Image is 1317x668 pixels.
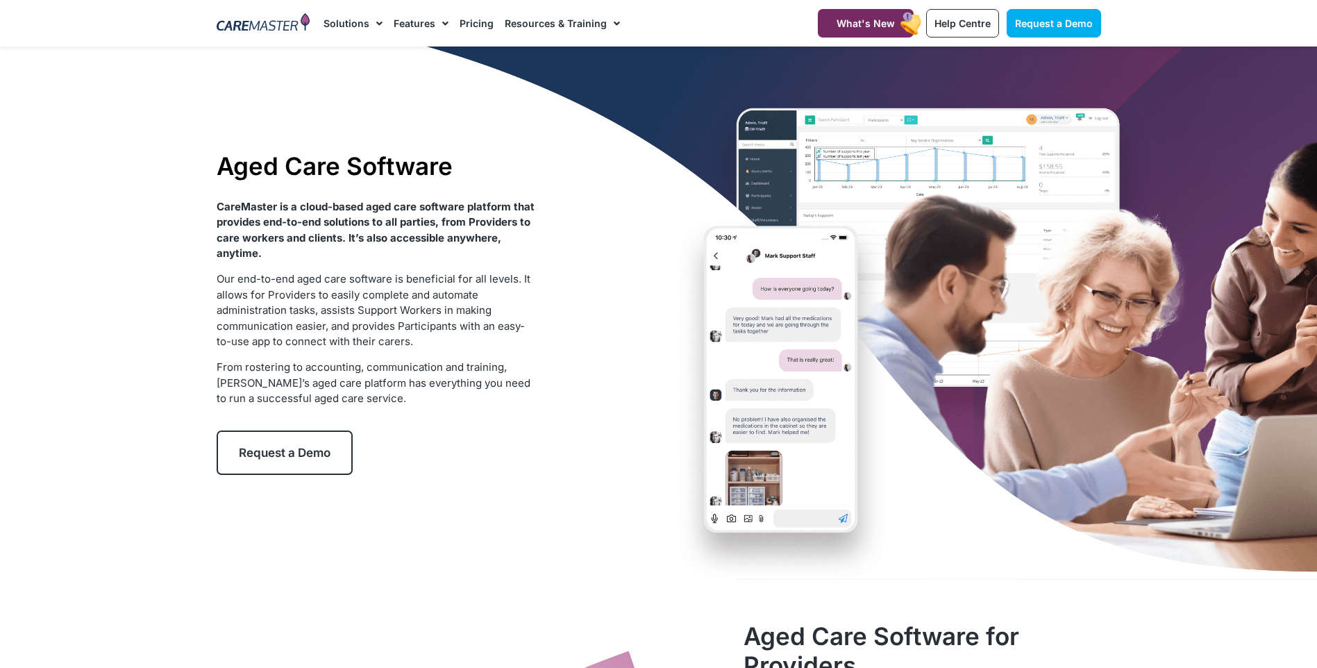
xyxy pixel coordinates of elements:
strong: CareMaster is a cloud-based aged care software platform that provides end-to-end solutions to all... [217,200,535,260]
span: Help Centre [934,17,991,29]
h1: Aged Care Software [217,151,535,181]
a: Request a Demo [217,431,353,475]
span: Request a Demo [1015,17,1093,29]
a: Help Centre [926,9,999,37]
a: What's New [818,9,914,37]
a: Request a Demo [1007,9,1101,37]
span: Request a Demo [239,446,330,460]
span: Our end-to-end aged care software is beneficial for all levels. It allows for Providers to easily... [217,272,530,348]
span: What's New [837,17,895,29]
span: From rostering to accounting, communication and training, [PERSON_NAME]’s aged care platform has ... [217,360,530,405]
img: CareMaster Logo [217,13,310,34]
